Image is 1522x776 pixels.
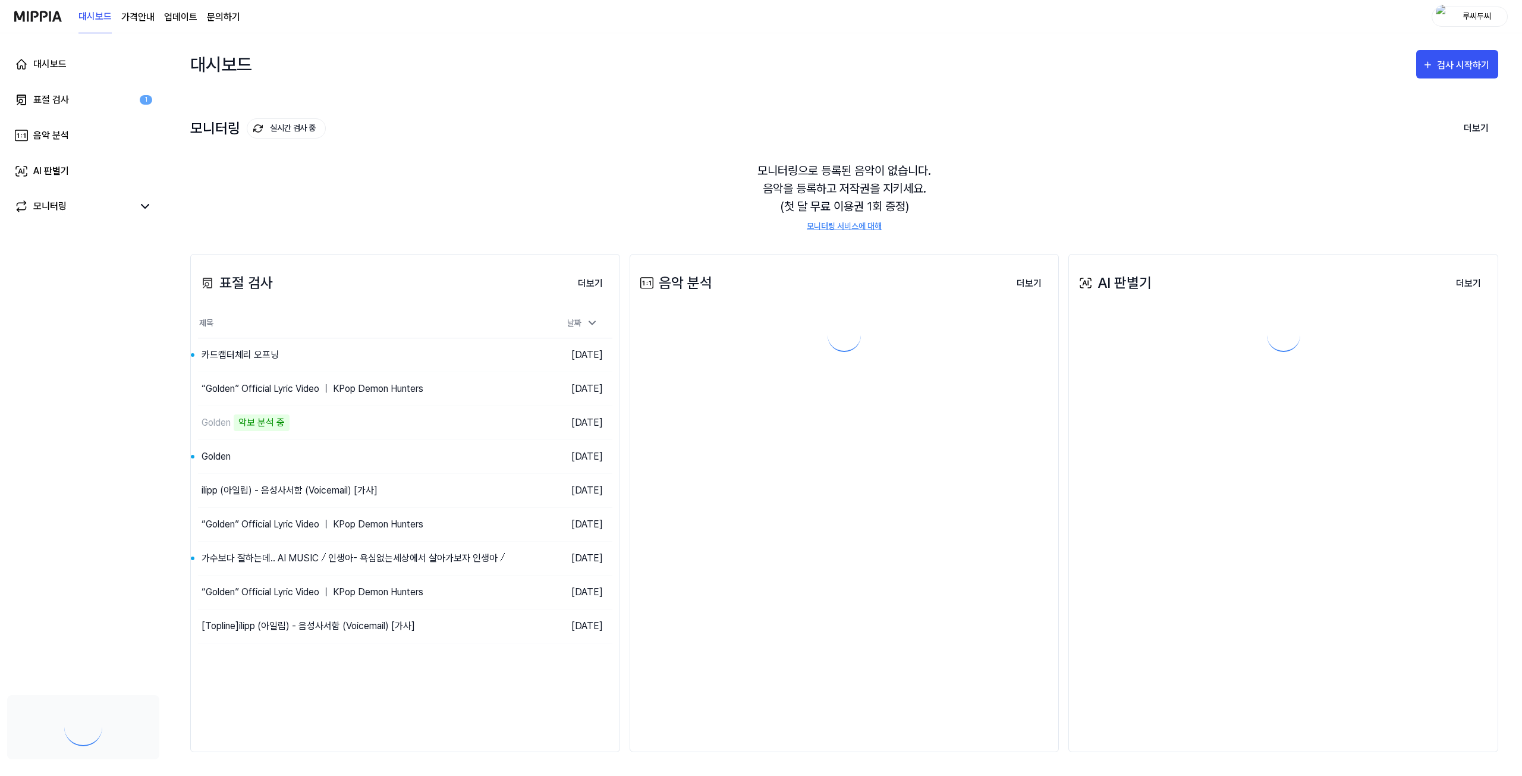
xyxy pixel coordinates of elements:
[509,507,612,541] td: [DATE]
[1437,58,1492,73] div: 검사 시작하기
[1416,50,1498,78] button: 검사 시작하기
[568,271,612,296] a: 더보기
[1454,116,1498,141] button: 더보기
[509,372,612,406] td: [DATE]
[7,86,159,114] a: 표절 검사1
[1007,272,1051,296] button: 더보기
[509,575,612,609] td: [DATE]
[202,551,505,565] div: 가수보다 잘하는데.. AI MUSIC ⧸ 인생아- 욕심없는세상에서 살아가보자 인생아 ⧸
[198,272,273,294] div: 표절 검사
[637,272,712,294] div: 음악 분석
[1432,7,1508,27] button: profile루씨두씨
[202,517,423,532] div: “Golden” Official Lyric Video ｜ KPop Demon Hunters
[202,619,415,633] div: [Topline] ilipp (아일립) - 음성사서함 (Voicemail) [가사]
[190,147,1498,247] div: 모니터링으로 등록된 음악이 없습니다. 음악을 등록하고 저작권을 지키세요. (첫 달 무료 이용권 1회 증정)
[509,406,612,439] td: [DATE]
[207,10,240,24] a: 문의하기
[509,473,612,507] td: [DATE]
[1076,272,1152,294] div: AI 판별기
[7,121,159,150] a: 음악 분석
[190,45,252,83] div: 대시보드
[202,483,378,498] div: ilipp (아일립) - 음성사서함 (Voicemail) [가사]
[198,309,509,338] th: 제목
[202,416,231,430] div: Golden
[562,313,603,333] div: 날짜
[33,57,67,71] div: 대시보드
[509,609,612,643] td: [DATE]
[33,164,69,178] div: AI 판별기
[253,124,263,133] img: monitoring Icon
[807,220,882,233] a: 모니터링 서비스에 대해
[234,414,290,431] div: 악보 분석 중
[247,118,326,139] button: 실시간 검사 중
[202,585,423,599] div: “Golden” Official Lyric Video ｜ KPop Demon Hunters
[202,348,279,362] div: 카드캡터체리 오프닝
[1454,10,1500,23] div: 루씨두씨
[509,338,612,372] td: [DATE]
[202,450,231,464] div: Golden
[190,118,326,139] div: 모니터링
[33,128,69,143] div: 음악 분석
[33,199,67,213] div: 모니터링
[14,199,133,213] a: 모니터링
[1436,5,1450,29] img: profile
[164,10,197,24] a: 업데이트
[1446,271,1490,296] a: 더보기
[33,93,69,107] div: 표절 검사
[78,1,112,33] a: 대시보드
[121,10,155,24] button: 가격안내
[509,541,612,575] td: [DATE]
[1007,271,1051,296] a: 더보기
[7,50,159,78] a: 대시보드
[509,439,612,473] td: [DATE]
[140,95,152,105] div: 1
[1446,272,1490,296] button: 더보기
[7,157,159,186] a: AI 판별기
[202,382,423,396] div: “Golden” Official Lyric Video ｜ KPop Demon Hunters
[568,272,612,296] button: 더보기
